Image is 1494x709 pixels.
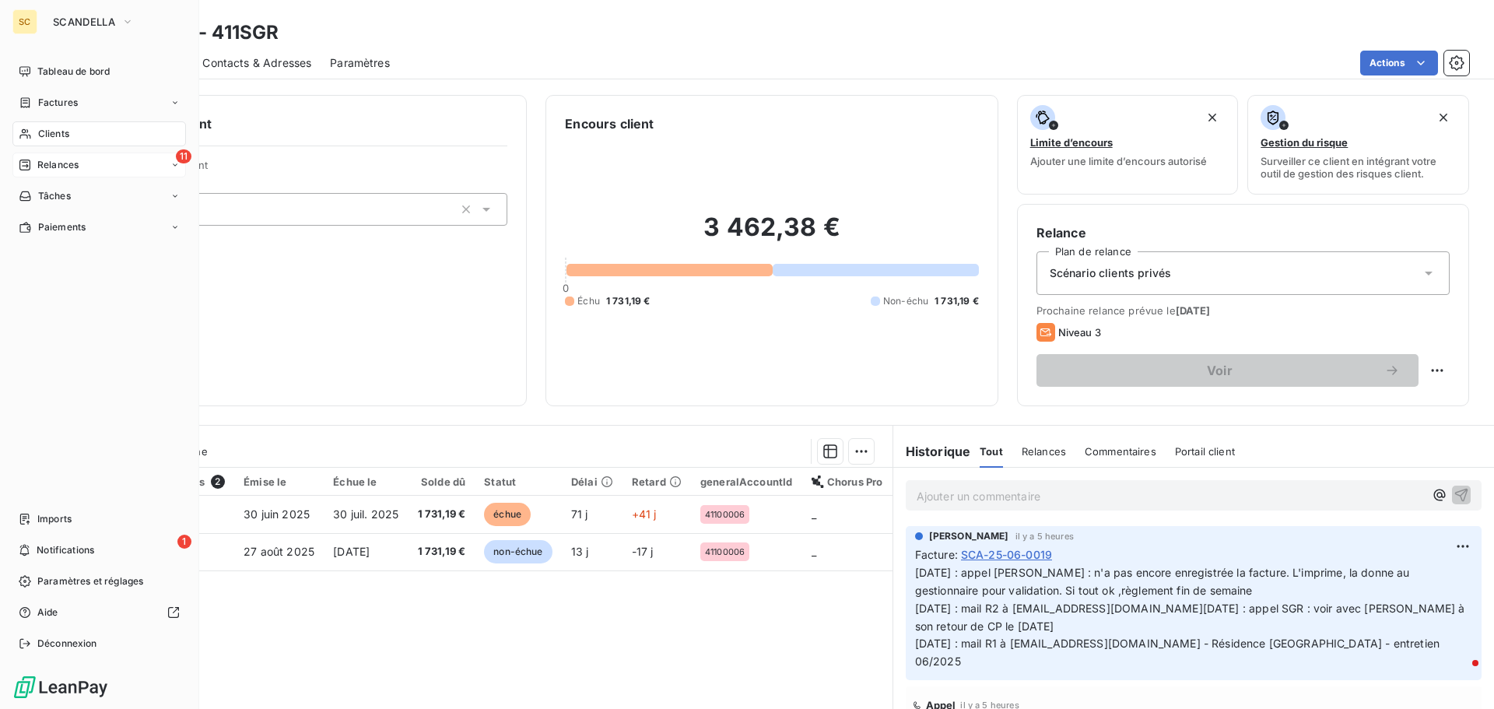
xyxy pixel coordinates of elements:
span: 2 [211,475,225,489]
span: 27 août 2025 [244,545,314,558]
span: Voir [1055,364,1384,377]
iframe: Intercom live chat [1441,656,1478,693]
span: 11 [176,149,191,163]
span: Paiements [38,220,86,234]
span: Déconnexion [37,637,97,651]
span: Portail client [1175,445,1235,458]
span: Niveau 3 [1058,326,1101,339]
span: 1 731,19 € [935,294,979,308]
span: SCANDELLA [53,16,115,28]
span: Commentaires [1085,445,1156,458]
span: il y a 5 heures [1015,532,1074,541]
span: Tableau de bord [37,65,110,79]
span: Ajouter une limite d’encours autorisé [1030,155,1207,167]
h6: Historique [893,442,971,461]
span: Paramètres [330,55,390,71]
span: 1 [177,535,191,549]
div: Émise le [244,476,314,488]
span: Gestion du risque [1261,136,1348,149]
span: [DATE] [333,545,370,558]
span: Relances [37,158,79,172]
span: +41 j [632,507,657,521]
button: Actions [1360,51,1438,75]
span: Limite d’encours [1030,136,1113,149]
div: Statut [484,476,552,488]
div: SC [12,9,37,34]
span: Aide [37,605,58,619]
span: [DATE] [1176,304,1211,317]
h6: Informations client [94,114,507,133]
span: 1 731,19 € [418,507,466,522]
span: 13 j [571,545,589,558]
div: Chorus Pro [812,476,883,488]
h3: S.G.R. - 411SGR [137,19,279,47]
span: SCA-25-06-0019 [961,546,1052,563]
a: Aide [12,600,186,625]
span: Échu [577,294,600,308]
span: 30 juil. 2025 [333,507,398,521]
button: Voir [1036,354,1419,387]
span: 1 731,19 € [606,294,651,308]
span: Tâches [38,189,71,203]
span: Surveiller ce client en intégrant votre outil de gestion des risques client. [1261,155,1456,180]
span: 30 juin 2025 [244,507,310,521]
span: Scénario clients privés [1050,265,1171,281]
span: Paramètres et réglages [37,574,143,588]
h6: Encours client [565,114,654,133]
span: _ [812,545,816,558]
div: Solde dû [418,476,466,488]
span: Factures [38,96,78,110]
span: Clients [38,127,69,141]
button: Gestion du risqueSurveiller ce client en intégrant votre outil de gestion des risques client. [1247,95,1469,195]
span: Notifications [37,543,94,557]
span: Non-échu [883,294,928,308]
span: Imports [37,512,72,526]
span: Relances [1022,445,1066,458]
span: non-échue [484,540,552,563]
span: 41100006 [705,510,745,519]
span: Prochaine relance prévue le [1036,304,1450,317]
span: Facture : [915,546,958,563]
div: Délai [571,476,613,488]
h6: Relance [1036,223,1450,242]
span: 41100006 [705,547,745,556]
span: _ [812,507,816,521]
h2: 3 462,38 € [565,212,978,258]
span: [PERSON_NAME] [929,529,1009,543]
span: Propriétés Client [125,159,507,181]
span: Contacts & Adresses [202,55,311,71]
div: generalAccountId [700,476,793,488]
span: Tout [980,445,1003,458]
img: Logo LeanPay [12,675,109,700]
span: 71 j [571,507,588,521]
span: [DATE] : appel [PERSON_NAME] : n'a pas encore enregistrée la facture. L'imprime, la donne au gest... [915,566,1468,668]
div: Échue le [333,476,398,488]
span: 0 [563,282,569,294]
div: Retard [632,476,682,488]
button: Limite d’encoursAjouter une limite d’encours autorisé [1017,95,1239,195]
span: 1 731,19 € [418,544,466,560]
span: -17 j [632,545,654,558]
span: échue [484,503,531,526]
